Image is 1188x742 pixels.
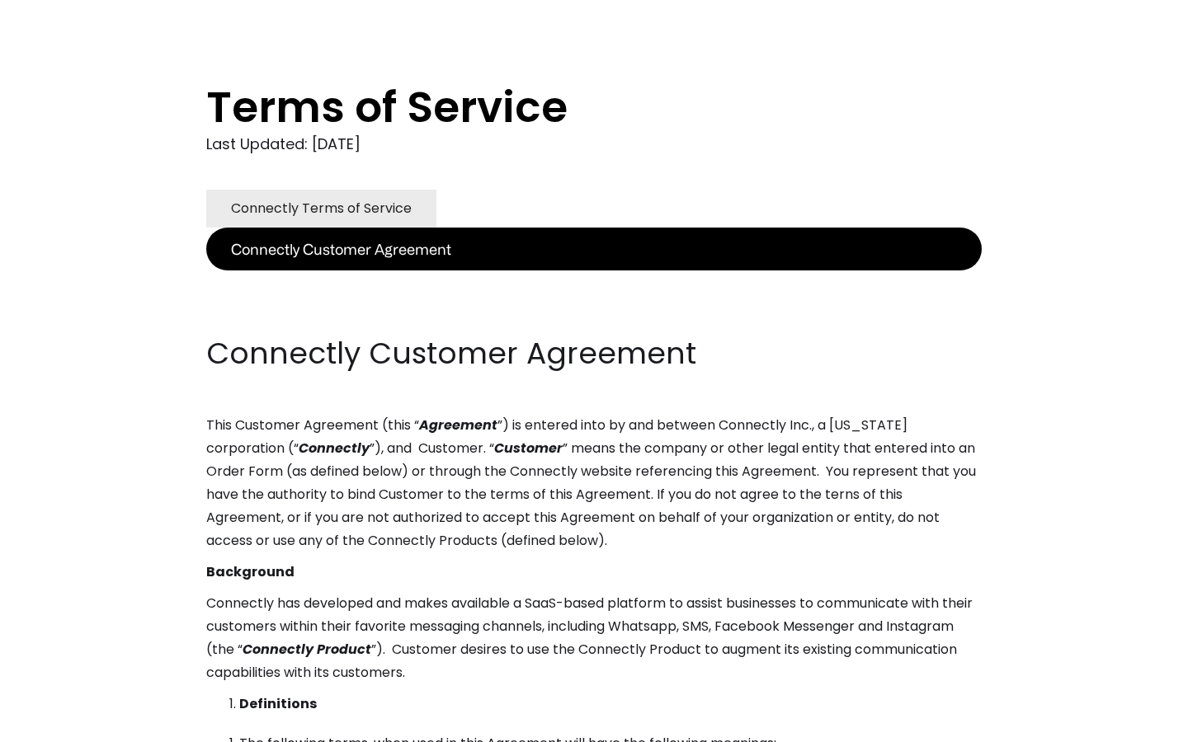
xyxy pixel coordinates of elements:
[231,197,412,220] div: Connectly Terms of Service
[239,694,317,713] strong: Definitions
[206,414,982,552] p: This Customer Agreement (this “ ”) is entered into by and between Connectly Inc., a [US_STATE] co...
[494,439,563,458] em: Customer
[243,640,371,659] em: Connectly Product
[206,592,982,684] p: Connectly has developed and makes available a SaaS-based platform to assist businesses to communi...
[16,711,99,736] aside: Language selected: English
[299,439,370,458] em: Connectly
[33,713,99,736] ul: Language list
[206,132,982,157] div: Last Updated: [DATE]
[231,237,451,261] div: Connectly Customer Agreement
[206,333,982,374] h2: Connectly Customer Agreement
[206,82,916,132] h1: Terms of Service
[419,416,497,434] em: Agreement
[206,302,982,325] p: ‍
[206,562,295,581] strong: Background
[206,270,982,294] p: ‍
